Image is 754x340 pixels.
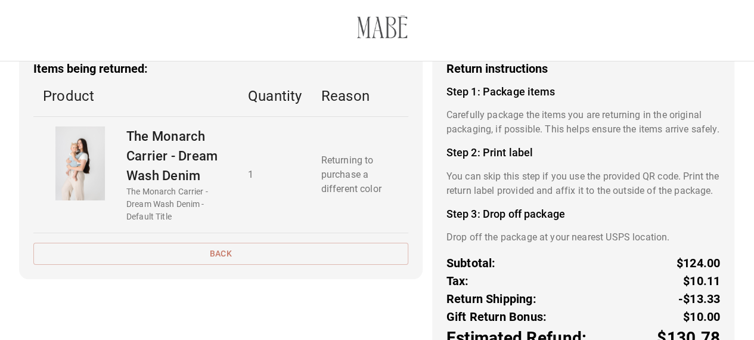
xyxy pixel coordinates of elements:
p: Quantity [248,85,302,107]
p: Gift Return Bonus: [446,308,547,326]
img: 3671f2-3.myshopify.com-a63cb35b-e478-4aa6-86b9-acdf2590cc8d [356,5,408,56]
button: Back [33,243,408,265]
h4: Step 2: Print label [446,146,720,159]
p: Reason [321,85,399,107]
p: Return Shipping: [446,290,536,308]
p: Drop off the package at your nearest USPS location. [446,230,720,245]
p: Carefully package the items you are returning in the original packaging, if possible. This helps ... [446,108,720,137]
h4: Step 3: Drop off package [446,208,720,221]
p: $10.11 [683,272,720,290]
p: $10.00 [683,308,720,326]
h4: Step 1: Package items [446,85,720,98]
p: 1 [248,168,302,182]
h3: Items being returned: [33,62,408,76]
p: Returning to purchase a different color [321,153,399,196]
p: $124.00 [677,254,720,272]
h3: Return instructions [446,62,720,76]
p: You can skip this step if you use the provided QR code. Print the return label provided and affix... [446,169,720,198]
p: Product [43,85,229,107]
p: -$13.33 [678,290,720,308]
p: The Monarch Carrier - Dream Wash Denim [126,126,229,186]
p: Tax: [446,272,469,290]
p: Subtotal: [446,254,496,272]
p: The Monarch Carrier - Dream Wash Denim - Default Title [126,186,229,223]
